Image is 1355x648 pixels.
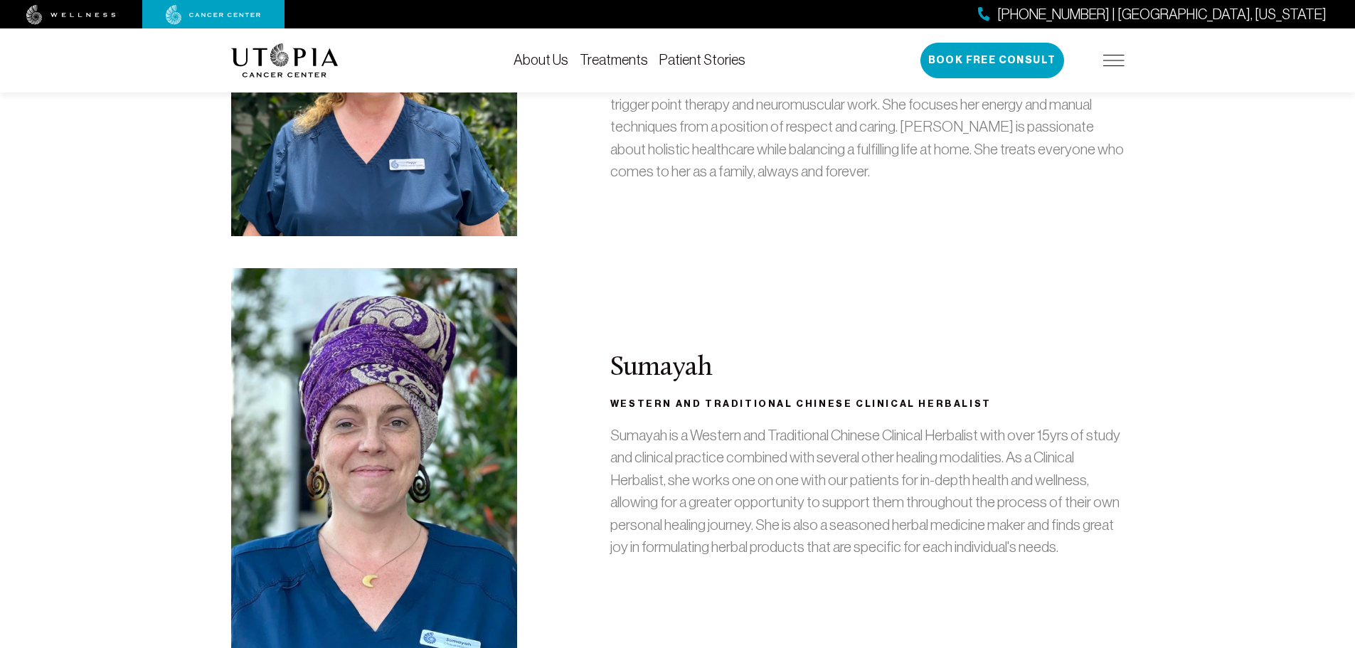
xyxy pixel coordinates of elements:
[166,5,261,25] img: cancer center
[610,48,1125,183] p: [PERSON_NAME] is a key part of the Utopia team with over 27 years of experience in massage therap...
[920,43,1064,78] button: Book Free Consult
[231,43,339,78] img: logo
[514,52,568,68] a: About Us
[26,5,116,25] img: wellness
[610,395,1125,413] h3: Western and Traditional Chinese Clinical Herbalist
[978,4,1327,25] a: [PHONE_NUMBER] | [GEOGRAPHIC_DATA], [US_STATE]
[580,52,648,68] a: Treatments
[610,354,1125,383] h2: Sumayah
[659,52,745,68] a: Patient Stories
[1103,55,1125,66] img: icon-hamburger
[997,4,1327,25] span: [PHONE_NUMBER] | [GEOGRAPHIC_DATA], [US_STATE]
[610,424,1125,558] p: Sumayah is a Western and Traditional Chinese Clinical Herbalist with over 15yrs of study and clin...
